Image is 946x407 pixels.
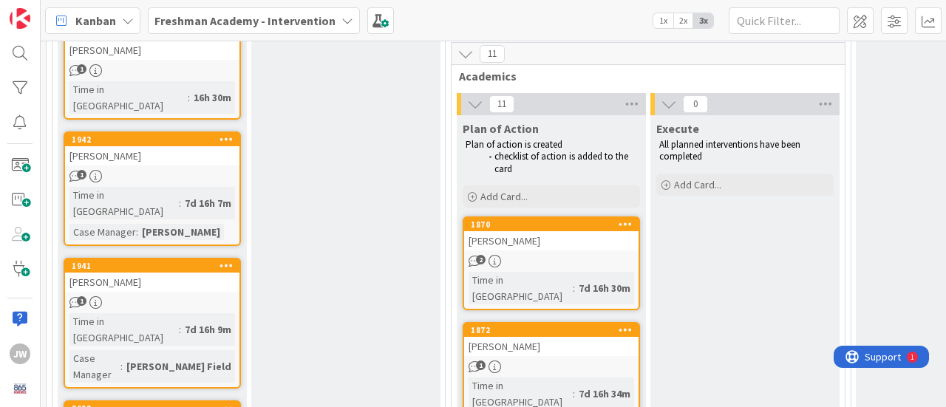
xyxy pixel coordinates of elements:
[64,258,241,389] a: 1941[PERSON_NAME]Time in [GEOGRAPHIC_DATA]:7d 16h 9mCase Manager:[PERSON_NAME] Field
[476,360,486,370] span: 1
[77,296,86,306] span: 1
[190,89,235,106] div: 16h 30m
[77,170,86,179] span: 1
[463,121,539,136] span: Plan of Action
[489,95,514,113] span: 11
[120,358,123,374] span: :
[72,134,239,145] div: 1942
[10,8,30,29] img: Visit kanbanzone.com
[72,261,239,271] div: 1941
[673,13,693,28] span: 2x
[77,6,81,18] div: 1
[653,13,673,28] span: 1x
[188,89,190,106] span: :
[459,69,826,83] span: Academics
[65,27,239,60] div: [PERSON_NAME]
[464,218,639,231] div: 1870
[65,259,239,292] div: 1941[PERSON_NAME]
[464,324,639,337] div: 1872
[464,324,639,356] div: 1872[PERSON_NAME]
[138,224,224,240] div: [PERSON_NAME]
[464,337,639,356] div: [PERSON_NAME]
[69,224,136,240] div: Case Manager
[466,138,562,151] span: Plan of action is created
[464,218,639,250] div: 1870[PERSON_NAME]
[179,321,181,338] span: :
[573,280,575,296] span: :
[463,216,640,310] a: 1870[PERSON_NAME]Time in [GEOGRAPHIC_DATA]:7d 16h 30m
[674,178,721,191] span: Add Card...
[136,224,138,240] span: :
[65,41,239,60] div: [PERSON_NAME]
[10,378,30,399] img: avatar
[31,2,67,20] span: Support
[69,81,188,114] div: Time in [GEOGRAPHIC_DATA]
[154,13,336,28] b: Freshman Academy - Intervention
[471,325,639,335] div: 1872
[476,255,486,264] span: 2
[65,133,239,165] div: 1942[PERSON_NAME]
[469,272,573,304] div: Time in [GEOGRAPHIC_DATA]
[179,195,181,211] span: :
[181,195,235,211] div: 7d 16h 7m
[10,343,30,364] div: JW
[65,133,239,146] div: 1942
[494,150,630,174] span: checklist of action is added to the card
[65,273,239,292] div: [PERSON_NAME]
[69,313,179,346] div: Time in [GEOGRAPHIC_DATA]
[575,280,634,296] div: 7d 16h 30m
[659,138,803,163] span: All planned interventions have been completed
[65,146,239,165] div: [PERSON_NAME]
[69,187,179,219] div: Time in [GEOGRAPHIC_DATA]
[69,350,120,383] div: Case Manager
[64,131,241,246] a: 1942[PERSON_NAME]Time in [GEOGRAPHIC_DATA]:7d 16h 7mCase Manager:[PERSON_NAME]
[480,45,505,63] span: 11
[75,12,116,30] span: Kanban
[480,190,528,203] span: Add Card...
[693,13,713,28] span: 3x
[575,386,634,402] div: 7d 16h 34m
[656,121,699,136] span: Execute
[729,7,840,34] input: Quick Filter...
[65,259,239,273] div: 1941
[123,358,235,374] div: [PERSON_NAME] Field
[683,95,708,113] span: 0
[471,219,639,230] div: 1870
[64,26,241,120] a: [PERSON_NAME]Time in [GEOGRAPHIC_DATA]:16h 30m
[77,64,86,74] span: 1
[464,231,639,250] div: [PERSON_NAME]
[573,386,575,402] span: :
[181,321,235,338] div: 7d 16h 9m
